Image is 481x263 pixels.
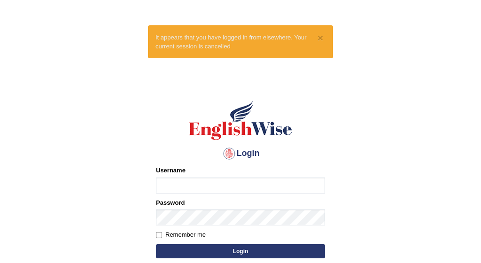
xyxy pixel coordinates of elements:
button: × [318,33,323,43]
h4: Login [156,146,325,161]
div: It appears that you have logged in from elsewhere. Your current session is cancelled [148,25,333,58]
label: Remember me [156,230,206,240]
img: Logo of English Wise sign in for intelligent practice with AI [187,99,294,141]
label: Username [156,166,186,175]
label: Password [156,198,185,207]
button: Login [156,244,325,258]
input: Remember me [156,232,162,238]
